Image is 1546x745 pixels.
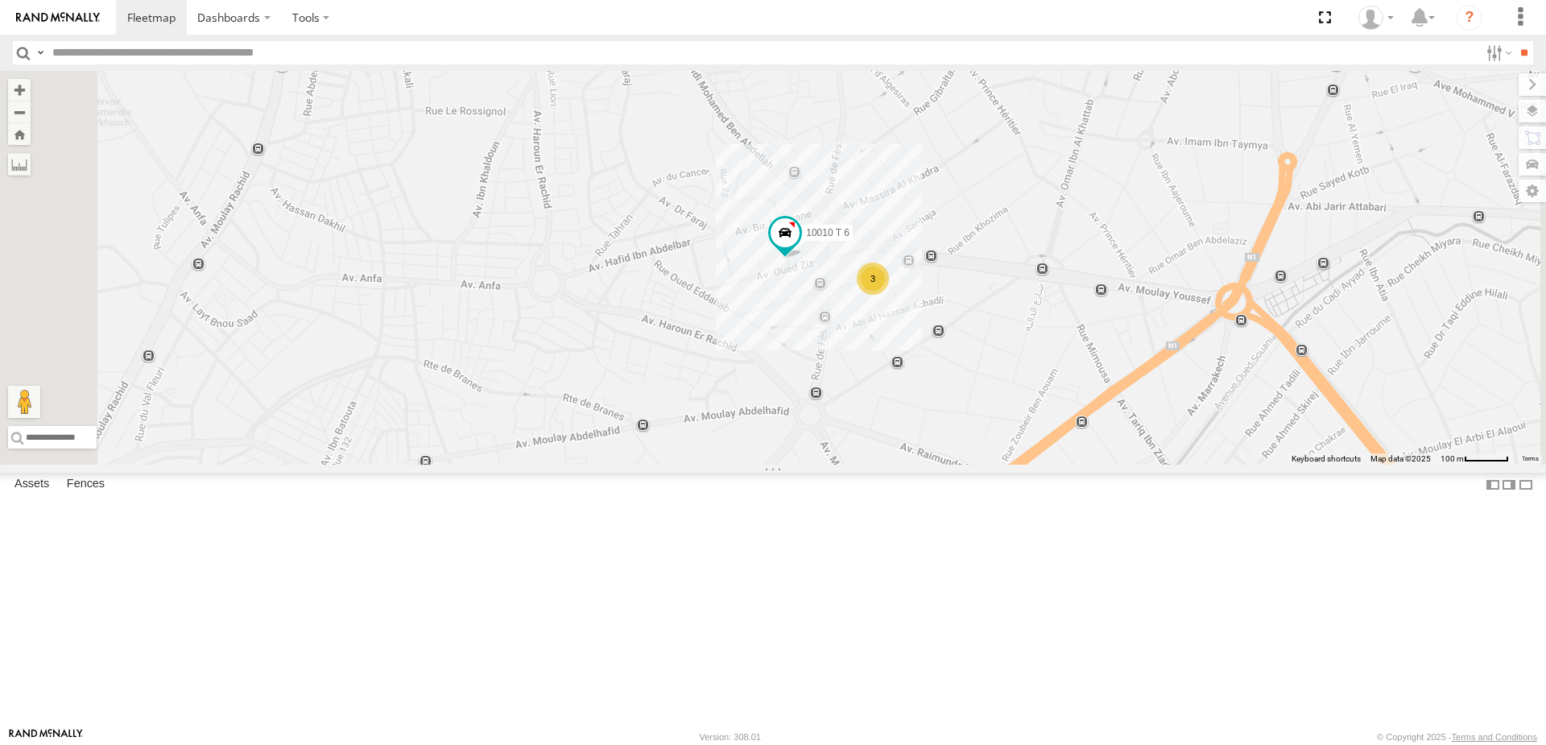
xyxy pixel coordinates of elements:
[1353,6,1399,30] div: Branch Tanger
[1518,473,1534,496] label: Hide Summary Table
[16,12,100,23] img: rand-logo.svg
[6,474,57,496] label: Assets
[8,79,31,101] button: Zoom in
[8,153,31,176] label: Measure
[1522,456,1539,462] a: Terms (opens in new tab)
[1436,453,1514,465] button: Map Scale: 100 m per 52 pixels
[34,41,47,64] label: Search Query
[1501,473,1517,496] label: Dock Summary Table to the Right
[806,226,849,238] span: 10010 T 6
[1457,5,1482,31] i: ?
[1485,473,1501,496] label: Dock Summary Table to the Left
[8,123,31,145] button: Zoom Home
[700,732,761,742] div: Version: 308.01
[1370,454,1431,463] span: Map data ©2025
[857,263,889,295] div: 3
[1452,732,1537,742] a: Terms and Conditions
[1441,454,1464,463] span: 100 m
[1480,41,1515,64] label: Search Filter Options
[8,101,31,123] button: Zoom out
[1292,453,1361,465] button: Keyboard shortcuts
[9,729,83,745] a: Visit our Website
[1519,180,1546,202] label: Map Settings
[59,474,113,496] label: Fences
[1377,732,1537,742] div: © Copyright 2025 -
[8,386,40,418] button: Drag Pegman onto the map to open Street View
